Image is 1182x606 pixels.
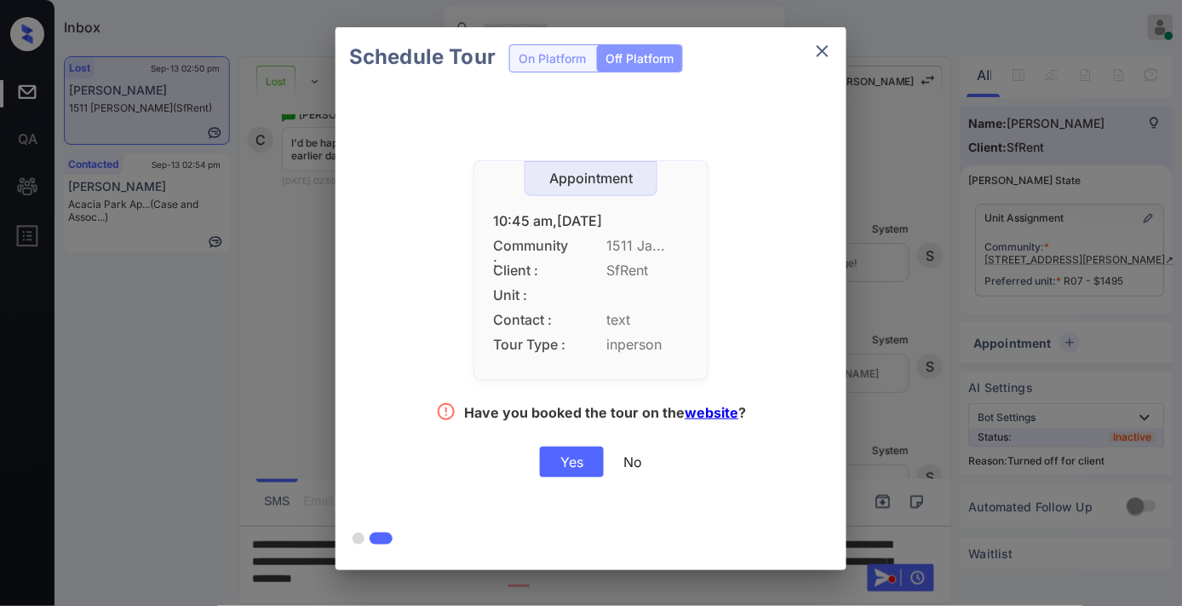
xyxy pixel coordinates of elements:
span: text [606,312,689,328]
button: close [806,34,840,68]
div: 10:45 am,[DATE] [493,213,689,229]
div: Appointment [525,170,657,187]
span: Contact : [493,312,570,328]
span: SfRent [606,263,689,279]
span: Community : [493,238,570,254]
span: inperson [606,337,689,353]
div: Have you booked the tour on the ? [465,404,747,425]
span: Unit : [493,287,570,303]
div: Yes [540,447,604,477]
span: 1511 Ja... [606,238,689,254]
a: website [686,404,739,421]
h2: Schedule Tour [336,27,509,87]
div: No [623,453,642,470]
span: Client : [493,263,570,279]
span: Tour Type : [493,337,570,353]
